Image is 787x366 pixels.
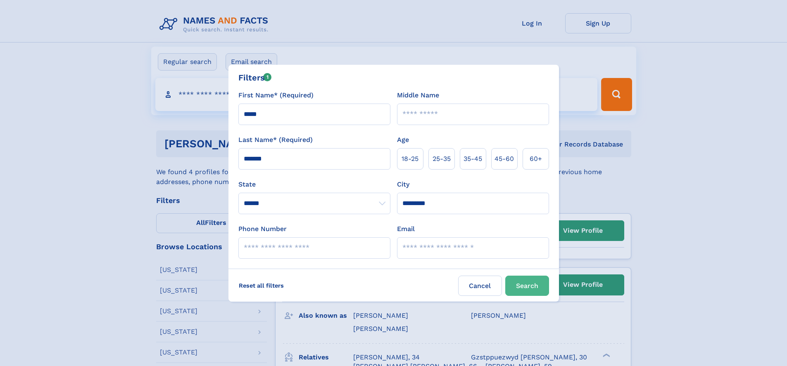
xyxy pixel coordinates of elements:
label: City [397,179,409,189]
button: Search [505,276,549,296]
span: 25‑35 [433,154,451,164]
span: 35‑45 [464,154,482,164]
label: First Name* (Required) [238,90,314,100]
label: Cancel [458,276,502,296]
label: Email [397,224,415,234]
span: 18‑25 [402,154,418,164]
label: Phone Number [238,224,287,234]
label: Middle Name [397,90,439,100]
span: 60+ [530,154,542,164]
div: Filters [238,71,272,84]
span: 45‑60 [495,154,514,164]
label: Age [397,135,409,145]
label: State [238,179,390,189]
label: Reset all filters [233,276,289,295]
label: Last Name* (Required) [238,135,313,145]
